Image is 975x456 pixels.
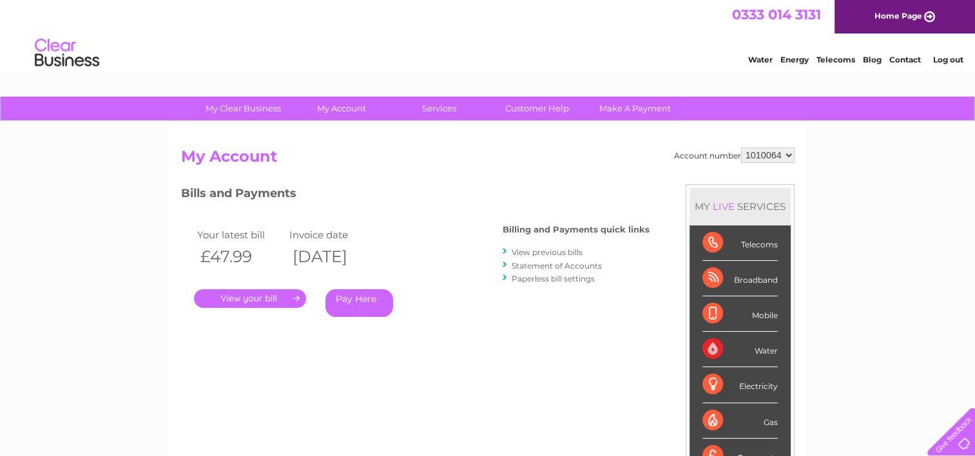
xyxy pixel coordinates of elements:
[181,147,795,172] h2: My Account
[702,225,778,261] div: Telecoms
[932,55,963,64] a: Log out
[702,261,778,296] div: Broadband
[674,147,795,163] div: Account number
[503,225,650,234] h4: Billing and Payments quick links
[181,184,650,207] h3: Bills and Payments
[816,55,855,64] a: Telecoms
[702,296,778,332] div: Mobile
[702,403,778,439] div: Gas
[512,274,595,283] a: Paperless bill settings
[732,6,821,23] a: 0333 014 3131
[780,55,809,64] a: Energy
[690,188,791,225] div: MY SERVICES
[386,97,492,120] a: Services
[194,226,287,243] td: Your latest bill
[710,200,737,213] div: LIVE
[286,243,379,270] th: [DATE]
[702,332,778,367] div: Water
[190,97,296,120] a: My Clear Business
[512,261,602,271] a: Statement of Accounts
[325,289,393,317] a: Pay Here
[582,97,688,120] a: Make A Payment
[288,97,394,120] a: My Account
[34,33,100,73] img: logo.png
[748,55,773,64] a: Water
[184,7,793,62] div: Clear Business is a trading name of Verastar Limited (registered in [GEOGRAPHIC_DATA] No. 3667643...
[889,55,921,64] a: Contact
[194,289,306,308] a: .
[863,55,882,64] a: Blog
[194,243,287,270] th: £47.99
[512,247,583,257] a: View previous bills
[484,97,590,120] a: Customer Help
[702,367,778,403] div: Electricity
[286,226,379,243] td: Invoice date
